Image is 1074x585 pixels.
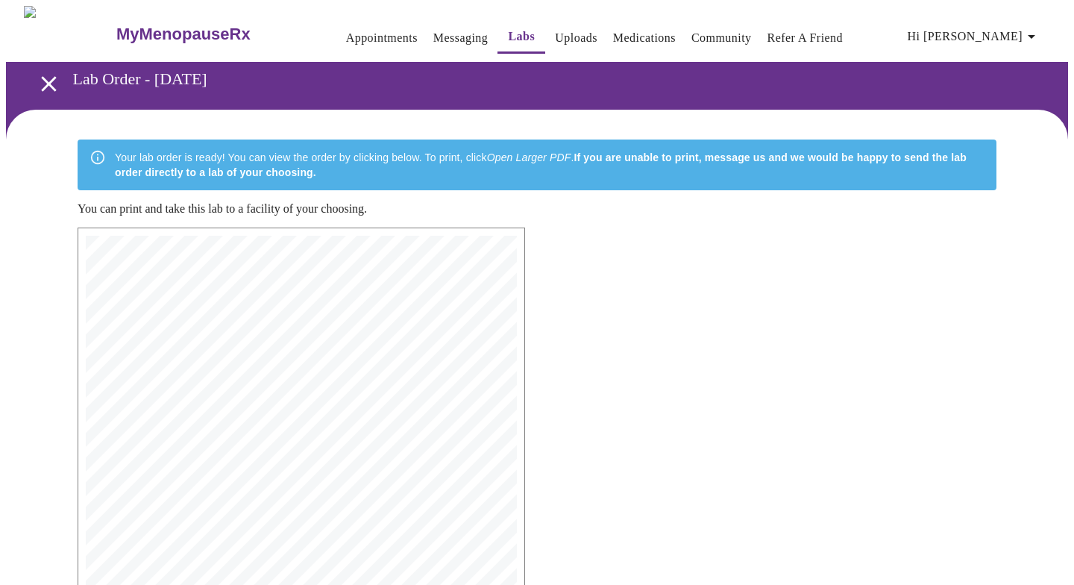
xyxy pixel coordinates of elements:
[114,8,310,60] a: MyMenopauseRx
[613,28,676,49] a: Medications
[140,533,348,539] span: History of [MEDICAL_DATA], [MEDICAL_DATA], [MEDICAL_DATA]
[761,23,850,53] button: Refer a Friend
[487,151,571,163] em: Open Larger PDF
[908,26,1040,47] span: Hi [PERSON_NAME]
[685,23,758,53] button: Community
[118,362,409,369] span: MyMenopauseRx Informed Consent for Systemic [MEDICAL_DATA] (HT) in High-Risk Patients
[433,28,488,49] a: Messaging
[303,237,332,240] span: [DATE] 6:01 PM
[140,469,304,475] span: Initiation of HT more than 10 years after menopause
[27,62,71,106] button: open drawer
[118,401,186,408] span: Date: __[DATE]_______
[115,144,984,186] div: Your lab order is ready! You can view the order by clicking below. To print, click .
[247,298,315,305] span: [STREET_ADDRESS]
[691,28,752,49] a: Community
[902,22,1046,51] button: Hi [PERSON_NAME]
[118,560,310,567] span: [MEDICAL_DATA]. These may include, but are not limited to:
[78,202,996,216] p: You can print and take this lab to a facility of your choosing.
[73,69,991,89] h3: Lab Order - [DATE]
[118,429,468,436] span: patient with one or more factors associated with a potentially increased risk of complications re...
[118,439,290,446] span: [MEDICAL_DATA] (HT). These risk factors may include:
[140,500,298,507] span: Increased risk of [MEDICAL_DATA] (ASCVD) >10%
[233,316,401,323] span: Phone: [PHONE_NUMBER] | Fax: [PHONE_NUMBER]
[118,379,250,386] span: Patient Name: [PERSON_NAME] __________
[267,237,301,240] span: MyMenopauseRx |
[607,23,682,53] button: Medications
[555,28,597,49] a: Uploads
[118,550,474,557] span: As your healthcare practitioner, it is our responsibility to inform you of the potential risks as...
[140,578,277,585] span: Increased risk of [MEDICAL_DATA] (VTE/PE)
[346,28,418,49] a: Appointments
[767,28,844,49] a: Refer a Friend
[118,390,269,397] span: Date of Birth: __[DEMOGRAPHIC_DATA]_________
[549,23,603,53] button: Uploads
[427,23,494,53] button: Messaging
[118,419,484,425] span: At MyMenopauseRx, we are committed to providing personalized, evidence-based care. You have been ...
[116,25,251,44] h3: MyMenopauseRx
[508,26,535,47] a: Labs
[258,275,344,285] span: MyMenopauseRx
[140,489,149,496] span: HT
[140,522,317,528] span: History of prior heart attack, stroke of [PERSON_NAME]
[140,457,251,464] span: Initiation of HT at age over 60 years
[340,23,424,53] button: Appointments
[24,6,114,62] img: MyMenopauseRx Logo
[140,479,474,486] span: History of gynecologic and other cancers thought to be at increased risk of recurrence when using...
[140,511,497,518] span: History of pulmonary [MEDICAL_DATA], PE (A life-threatening [MEDICAL_DATA] blocking the arteries ...
[497,22,545,54] button: Labs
